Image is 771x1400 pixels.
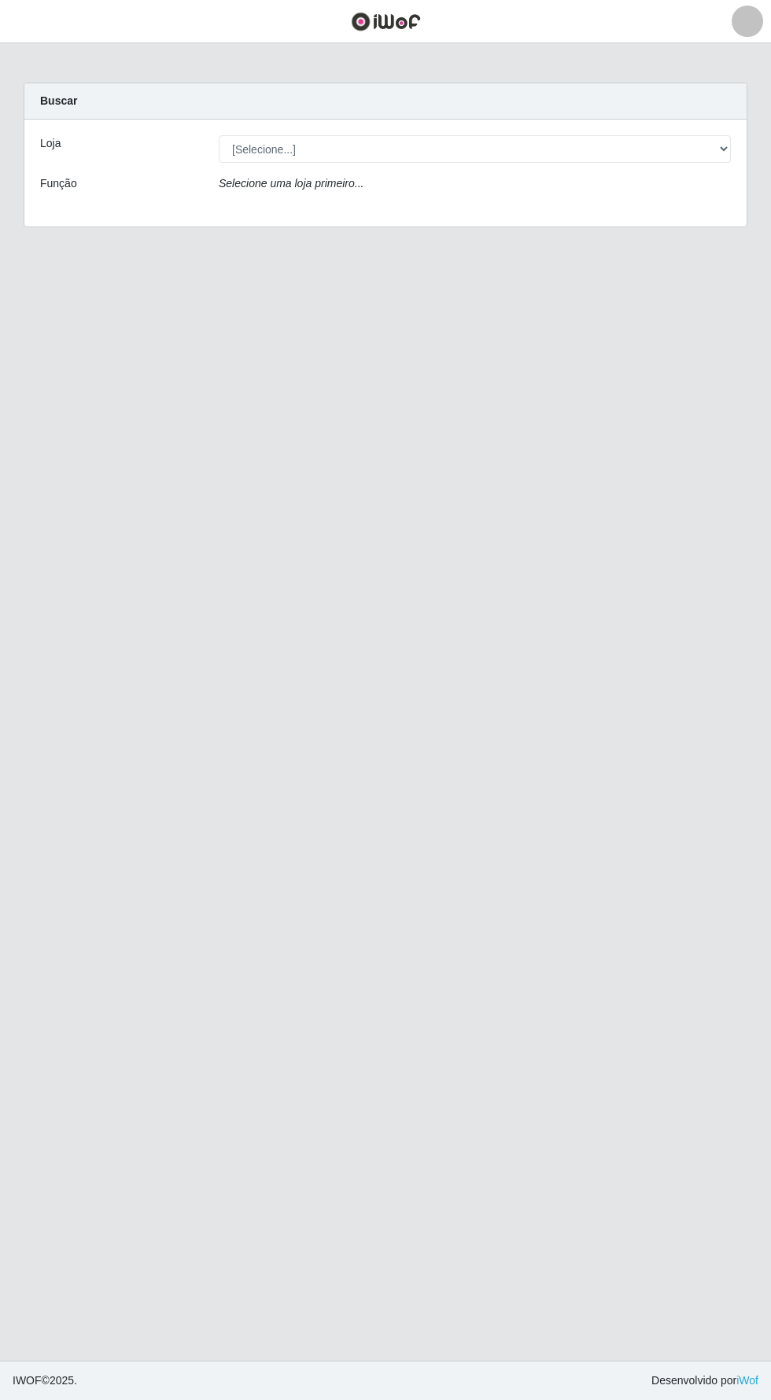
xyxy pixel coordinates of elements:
[736,1374,758,1387] a: iWof
[351,12,421,31] img: CoreUI Logo
[219,177,363,190] i: Selecione uma loja primeiro...
[40,135,61,152] label: Loja
[40,175,77,192] label: Função
[13,1374,42,1387] span: IWOF
[651,1372,758,1389] span: Desenvolvido por
[40,94,77,107] strong: Buscar
[13,1372,77,1389] span: © 2025 .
